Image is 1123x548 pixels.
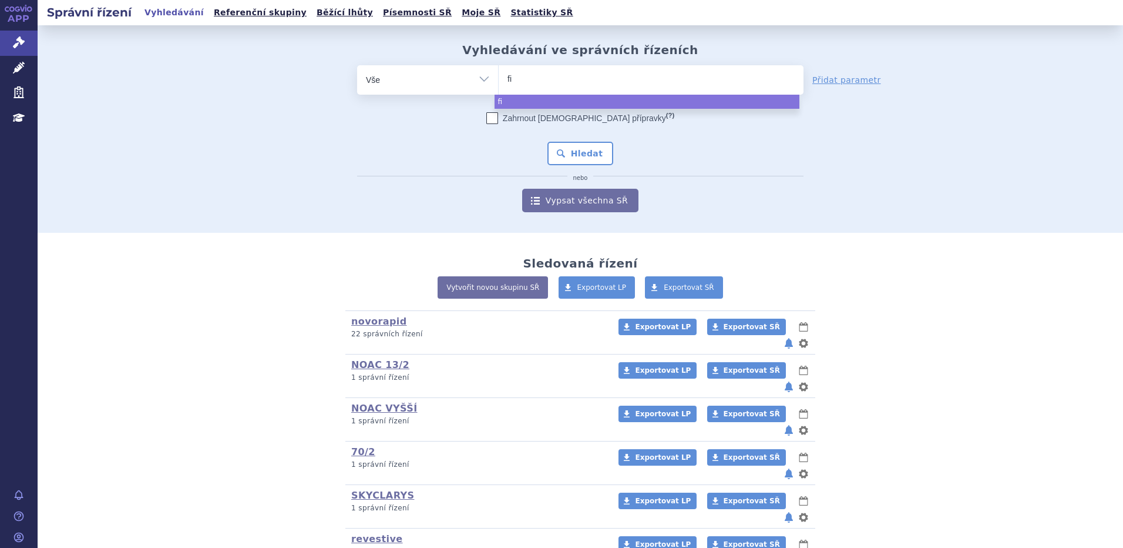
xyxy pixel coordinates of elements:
a: Exportovat LP [618,362,697,379]
span: Exportovat SŘ [724,323,780,331]
a: Běžící lhůty [313,5,376,21]
span: Exportovat SŘ [724,453,780,462]
button: lhůty [798,363,809,377]
a: Exportovat LP [618,319,697,335]
button: notifikace [783,510,795,524]
button: lhůty [798,450,809,465]
a: Moje SŘ [458,5,504,21]
a: revestive [351,533,403,544]
span: Exportovat LP [635,323,691,331]
button: nastavení [798,510,809,524]
p: 22 správních řízení [351,329,603,339]
a: novorapid [351,316,406,327]
span: Exportovat SŘ [724,497,780,505]
abbr: (?) [666,112,674,119]
span: Exportovat SŘ [724,366,780,375]
button: nastavení [798,423,809,437]
a: Exportovat SŘ [707,406,786,422]
a: Exportovat SŘ [707,319,786,335]
p: 1 správní řízení [351,373,603,383]
a: NOAC 13/2 [351,359,409,370]
a: Písemnosti SŘ [379,5,455,21]
p: 1 správní řízení [351,503,603,513]
a: Statistiky SŘ [507,5,576,21]
a: Vypsat všechna SŘ [522,189,638,212]
h2: Vyhledávání ve správních řízeních [462,43,698,57]
li: fi [495,95,799,109]
button: nastavení [798,336,809,350]
span: Exportovat LP [635,453,691,462]
label: Zahrnout [DEMOGRAPHIC_DATA] přípravky [486,112,674,124]
a: Vyhledávání [141,5,207,21]
a: Referenční skupiny [210,5,310,21]
a: Exportovat LP [618,406,697,422]
a: 70/2 [351,446,375,457]
button: nastavení [798,380,809,394]
a: Exportovat SŘ [645,276,723,299]
a: Exportovat LP [618,449,697,466]
a: NOAC VYŠŠÍ [351,403,418,414]
h2: Sledovaná řízení [523,256,637,270]
button: notifikace [783,467,795,481]
a: SKYCLARYS [351,490,414,501]
span: Exportovat LP [635,497,691,505]
button: lhůty [798,494,809,508]
a: Exportovat LP [559,276,636,299]
i: nebo [567,175,594,182]
span: Exportovat LP [635,410,691,418]
button: nastavení [798,467,809,481]
h2: Správní řízení [38,4,141,21]
button: notifikace [783,423,795,437]
a: Exportovat SŘ [707,362,786,379]
button: notifikace [783,380,795,394]
a: Exportovat LP [618,493,697,509]
a: Exportovat SŘ [707,493,786,509]
p: 1 správní řízení [351,416,603,426]
button: lhůty [798,407,809,421]
span: Exportovat LP [577,283,627,292]
a: Vytvořit novou skupinu SŘ [438,276,548,299]
button: lhůty [798,320,809,334]
p: 1 správní řízení [351,460,603,470]
a: Přidat parametr [812,74,881,86]
span: Exportovat LP [635,366,691,375]
a: Exportovat SŘ [707,449,786,466]
button: Hledat [547,142,614,165]
button: notifikace [783,336,795,350]
span: Exportovat SŘ [664,283,714,292]
span: Exportovat SŘ [724,410,780,418]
